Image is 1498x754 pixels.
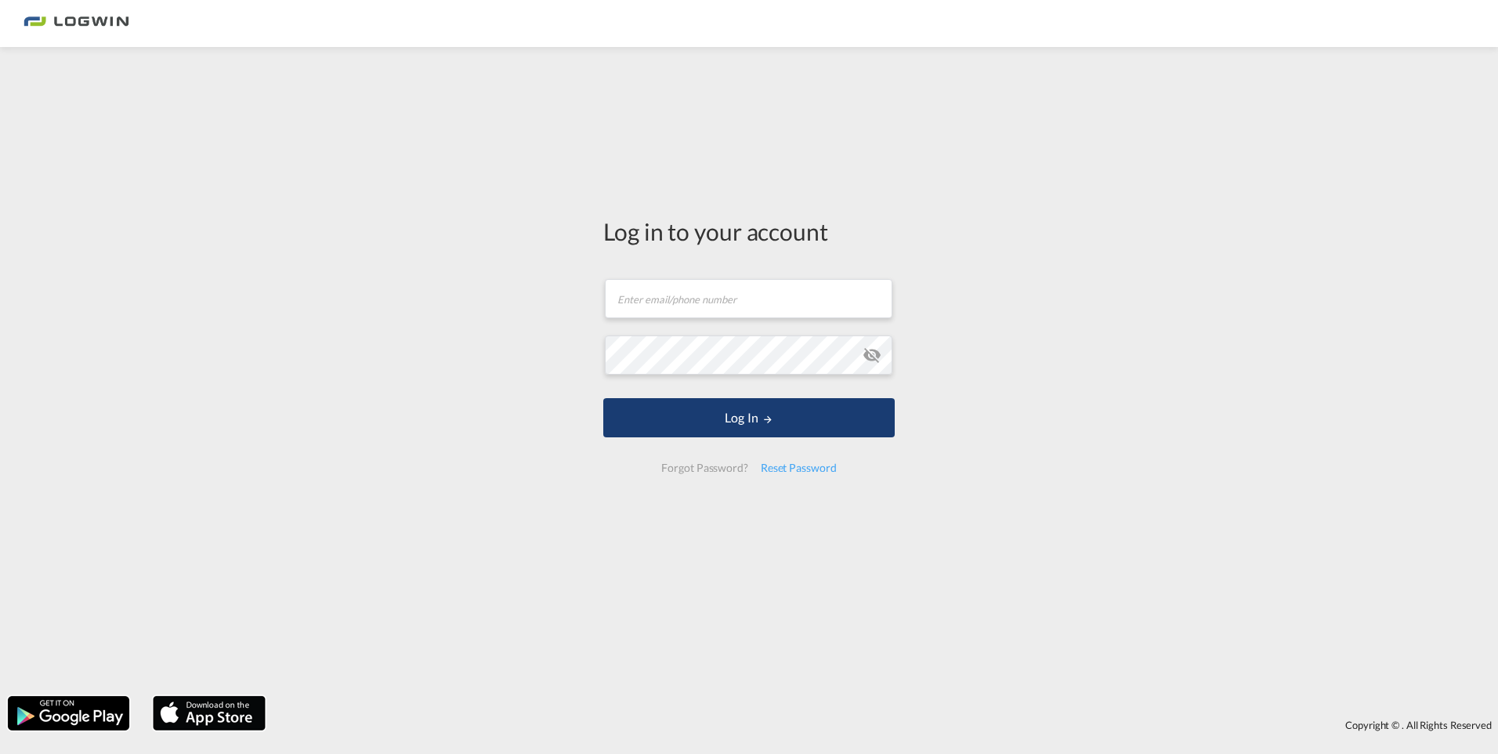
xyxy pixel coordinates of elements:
button: LOGIN [603,398,895,437]
input: Enter email/phone number [605,279,892,318]
md-icon: icon-eye-off [863,346,881,364]
div: Log in to your account [603,215,895,248]
div: Copyright © . All Rights Reserved [273,712,1498,738]
div: Reset Password [754,454,843,482]
div: Forgot Password? [655,454,754,482]
img: apple.png [151,694,267,732]
img: google.png [6,694,131,732]
img: bc73a0e0d8c111efacd525e4c8ad7d32.png [24,6,129,42]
